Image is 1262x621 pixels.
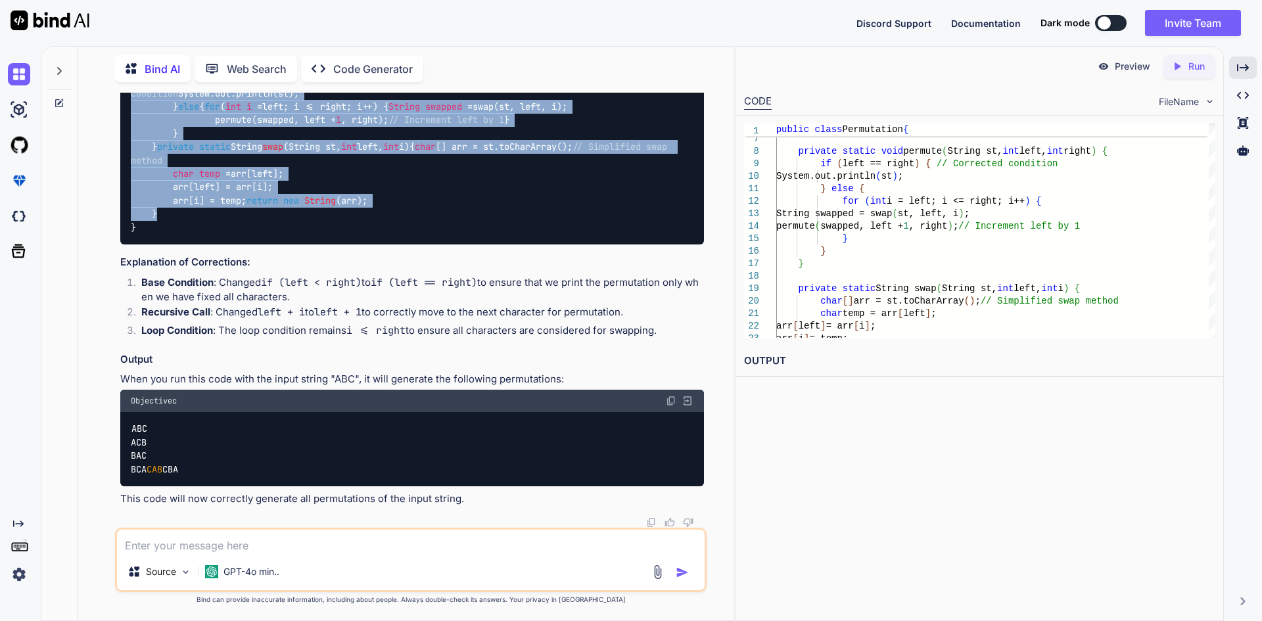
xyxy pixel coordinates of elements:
[8,63,30,85] img: chat
[776,321,793,331] span: arr
[1046,146,1063,156] span: int
[881,171,892,181] span: st
[744,333,759,345] div: 23
[227,61,287,77] p: Web Search
[157,141,194,153] span: private
[115,595,707,605] p: Bind can provide inaccurate information, including about people. Always double-check its answers....
[1204,96,1215,107] img: chevron down
[304,195,336,206] span: String
[371,276,477,289] code: if (left == right)
[736,346,1223,377] h2: OUTPUT
[744,94,772,110] div: CODE
[848,296,853,306] span: ]
[870,321,876,331] span: ;
[881,146,903,156] span: void
[793,333,798,344] span: [
[11,11,89,30] img: Bind AI
[820,296,843,306] span: char
[842,158,914,169] span: left == right
[925,308,931,319] span: ]
[1063,146,1091,156] span: right
[141,306,210,318] strong: Recursive Call
[336,114,341,126] span: 1
[744,220,759,233] div: 14
[853,296,964,306] span: arr = st.toCharArray
[842,146,875,156] span: static
[951,18,1021,29] span: Documentation
[837,158,842,169] span: (
[936,158,1058,169] span: // Corrected condition
[8,563,30,586] img: settings
[951,16,1021,30] button: Documentation
[146,565,176,578] p: Source
[199,141,231,153] span: static
[1145,10,1241,36] button: Invite Team
[120,352,704,367] h3: Output
[120,372,704,387] p: When you run this code with the input string "ABC", it will generate the following permutations:
[665,517,675,528] img: like
[798,283,837,294] span: private
[467,101,473,112] span: =
[1058,283,1063,294] span: i
[388,114,504,126] span: // Increment left by 1
[246,101,252,112] span: i
[257,101,262,112] span: =
[173,168,194,179] span: char
[814,221,820,231] span: (
[1115,60,1150,73] p: Preview
[8,99,30,121] img: ai-studio
[744,183,759,195] div: 11
[147,463,162,475] span: CAB
[1063,283,1069,294] span: )
[1041,283,1058,294] span: int
[826,321,853,331] span: = arr
[793,321,798,331] span: [
[903,221,908,231] span: 1
[131,422,179,476] code: ABC ACB BAC BCA CBA
[1002,146,1019,156] span: int
[283,141,409,153] span: (String st, left, i)
[981,296,1119,306] span: // Simplified swap method
[842,296,847,306] span: [
[1159,95,1199,108] span: FileName
[897,208,958,219] span: st, left, i
[842,124,902,135] span: Permutation
[8,170,30,192] img: premium
[859,183,864,194] span: {
[1040,16,1090,30] span: Dark mode
[964,208,969,219] span: ;
[842,233,847,244] span: }
[744,283,759,295] div: 19
[947,221,952,231] span: )
[1091,146,1096,156] span: )
[903,124,908,135] span: {
[897,308,902,319] span: [
[744,195,759,208] div: 12
[820,246,826,256] span: }
[776,171,876,181] span: System.out.println
[744,125,759,137] span: 1
[180,566,191,578] img: Pick Models
[903,308,925,319] span: left
[953,221,958,231] span: ;
[666,396,676,406] img: copy
[876,171,881,181] span: (
[131,275,704,305] li: : Changed to to ensure that we print the permutation only when we have fixed all characters.
[383,141,399,153] span: int
[958,208,964,219] span: )
[205,565,218,578] img: GPT-4o mini
[258,306,305,319] code: left + i
[744,295,759,308] div: 20
[942,283,997,294] span: String st,
[842,196,858,206] span: for
[646,517,657,528] img: copy
[876,283,936,294] span: String swap
[388,101,420,112] span: String
[776,208,892,219] span: String swapped = swap
[831,183,854,194] span: else
[856,16,931,30] button: Discord Support
[744,258,759,270] div: 17
[997,283,1014,294] span: int
[223,565,279,578] p: GPT-4o min..
[898,171,903,181] span: ;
